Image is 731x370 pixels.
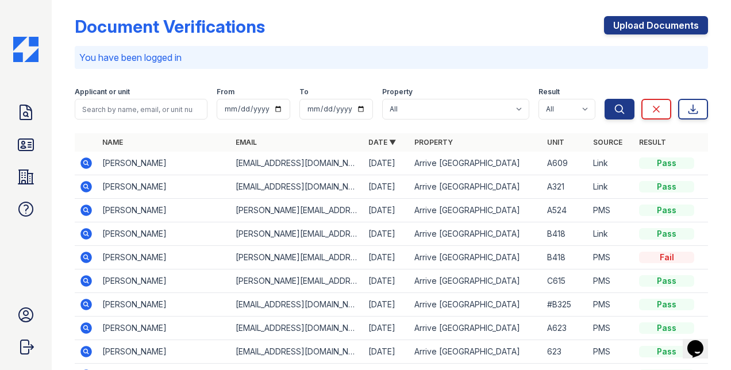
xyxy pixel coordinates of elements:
[364,293,410,317] td: [DATE]
[639,157,694,169] div: Pass
[543,269,588,293] td: C615
[639,181,694,192] div: Pass
[410,269,543,293] td: Arrive [GEOGRAPHIC_DATA]
[364,246,410,269] td: [DATE]
[98,199,230,222] td: [PERSON_NAME]
[364,340,410,364] td: [DATE]
[98,340,230,364] td: [PERSON_NAME]
[382,87,413,97] label: Property
[98,246,230,269] td: [PERSON_NAME]
[639,138,666,147] a: Result
[98,269,230,293] td: [PERSON_NAME]
[75,87,130,97] label: Applicant or unit
[98,175,230,199] td: [PERSON_NAME]
[604,16,708,34] a: Upload Documents
[231,199,364,222] td: [PERSON_NAME][EMAIL_ADDRESS][PERSON_NAME][DOMAIN_NAME]
[364,175,410,199] td: [DATE]
[547,138,564,147] a: Unit
[364,152,410,175] td: [DATE]
[98,152,230,175] td: [PERSON_NAME]
[593,138,622,147] a: Source
[410,293,543,317] td: Arrive [GEOGRAPHIC_DATA]
[75,16,265,37] div: Document Verifications
[410,199,543,222] td: Arrive [GEOGRAPHIC_DATA]
[588,222,634,246] td: Link
[231,222,364,246] td: [PERSON_NAME][EMAIL_ADDRESS][PERSON_NAME][DOMAIN_NAME]
[543,199,588,222] td: A524
[588,175,634,199] td: Link
[588,317,634,340] td: PMS
[231,317,364,340] td: [EMAIL_ADDRESS][DOMAIN_NAME]
[231,152,364,175] td: [EMAIL_ADDRESS][DOMAIN_NAME]
[410,340,543,364] td: Arrive [GEOGRAPHIC_DATA]
[588,246,634,269] td: PMS
[410,317,543,340] td: Arrive [GEOGRAPHIC_DATA]
[410,152,543,175] td: Arrive [GEOGRAPHIC_DATA]
[236,138,257,147] a: Email
[543,222,588,246] td: B418
[639,275,694,287] div: Pass
[231,269,364,293] td: [PERSON_NAME][EMAIL_ADDRESS][DOMAIN_NAME]
[217,87,234,97] label: From
[543,317,588,340] td: A623
[364,199,410,222] td: [DATE]
[639,252,694,263] div: Fail
[543,175,588,199] td: A321
[538,87,560,97] label: Result
[543,246,588,269] td: B418
[364,269,410,293] td: [DATE]
[683,324,720,359] iframe: chat widget
[79,51,703,64] p: You have been logged in
[588,340,634,364] td: PMS
[231,246,364,269] td: [PERSON_NAME][EMAIL_ADDRESS][PERSON_NAME][DOMAIN_NAME]
[102,138,123,147] a: Name
[231,175,364,199] td: [EMAIL_ADDRESS][DOMAIN_NAME]
[588,293,634,317] td: PMS
[410,246,543,269] td: Arrive [GEOGRAPHIC_DATA]
[639,205,694,216] div: Pass
[75,99,207,120] input: Search by name, email, or unit number
[639,299,694,310] div: Pass
[588,199,634,222] td: PMS
[364,317,410,340] td: [DATE]
[368,138,396,147] a: Date ▼
[410,175,543,199] td: Arrive [GEOGRAPHIC_DATA]
[414,138,453,147] a: Property
[639,322,694,334] div: Pass
[98,317,230,340] td: [PERSON_NAME]
[588,269,634,293] td: PMS
[543,340,588,364] td: 623
[98,222,230,246] td: [PERSON_NAME]
[13,37,39,62] img: CE_Icon_Blue-c292c112584629df590d857e76928e9f676e5b41ef8f769ba2f05ee15b207248.png
[639,228,694,240] div: Pass
[299,87,309,97] label: To
[364,222,410,246] td: [DATE]
[543,293,588,317] td: #B325
[543,152,588,175] td: A609
[639,346,694,357] div: Pass
[98,293,230,317] td: [PERSON_NAME]
[231,340,364,364] td: [EMAIL_ADDRESS][DOMAIN_NAME]
[588,152,634,175] td: Link
[231,293,364,317] td: [EMAIL_ADDRESS][DOMAIN_NAME]
[410,222,543,246] td: Arrive [GEOGRAPHIC_DATA]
